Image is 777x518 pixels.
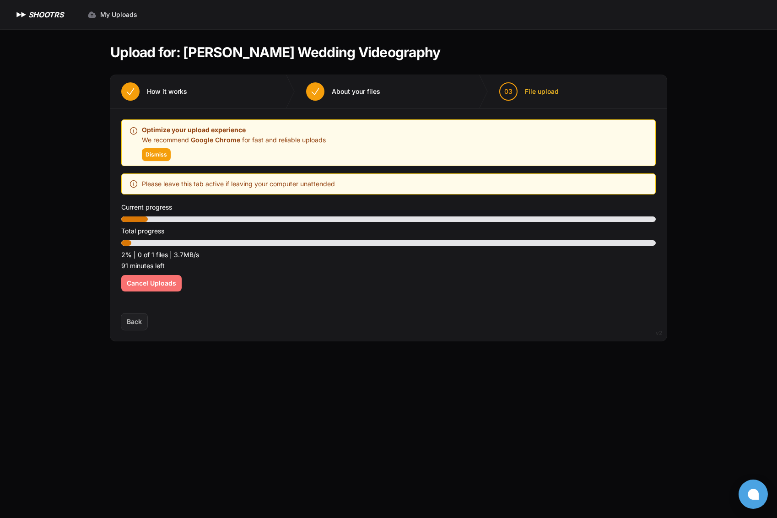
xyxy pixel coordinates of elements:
[142,124,326,135] p: Optimize your upload experience
[142,148,171,161] button: Dismiss
[191,136,240,144] a: Google Chrome
[127,279,176,288] span: Cancel Uploads
[110,75,198,108] button: How it works
[739,480,768,509] button: Open chat window
[15,9,64,20] a: SHOOTRS SHOOTRS
[121,202,656,213] p: Current progress
[488,75,570,108] button: 03 File upload
[295,75,391,108] button: About your files
[146,151,167,158] span: Dismiss
[28,9,64,20] h1: SHOOTRS
[142,135,326,145] p: We recommend for fast and reliable uploads
[121,249,656,260] p: 2% | 0 of 1 files | 3.7MB/s
[656,328,662,339] div: v2
[121,275,182,291] button: Cancel Uploads
[332,87,380,96] span: About your files
[142,178,335,189] span: Please leave this tab active if leaving your computer unattended
[100,10,137,19] span: My Uploads
[121,260,656,271] p: 91 minutes left
[110,44,440,60] h1: Upload for: [PERSON_NAME] Wedding Videography
[82,6,143,23] a: My Uploads
[121,226,656,237] p: Total progress
[525,87,559,96] span: File upload
[15,9,28,20] img: SHOOTRS
[147,87,187,96] span: How it works
[504,87,513,96] span: 03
